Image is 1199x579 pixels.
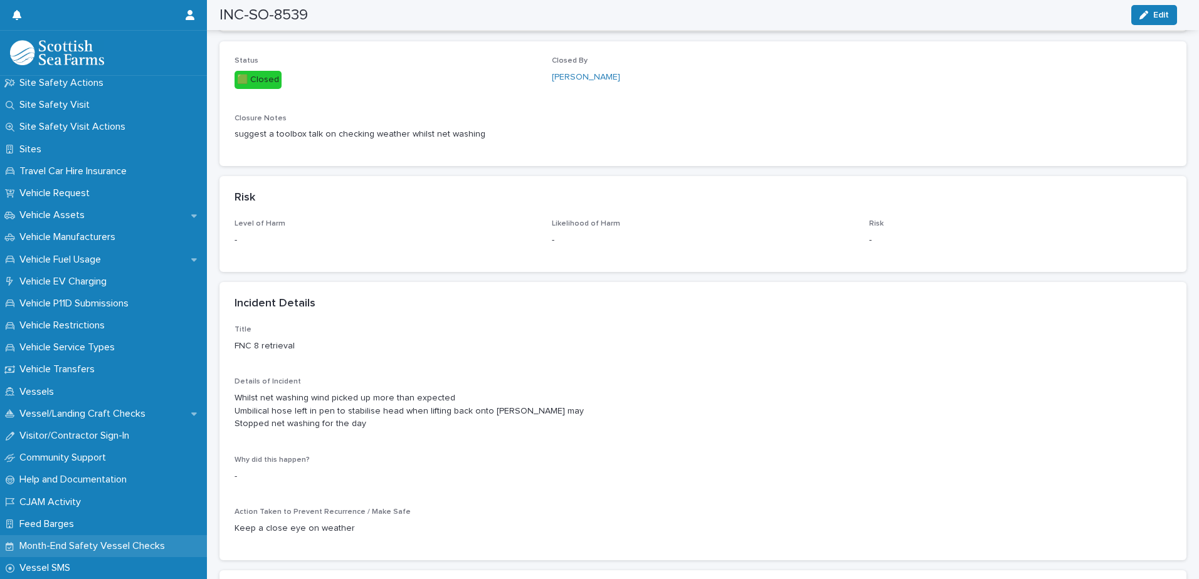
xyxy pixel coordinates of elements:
h2: Risk [235,191,255,205]
span: Action Taken to Prevent Recurrence / Make Safe [235,508,411,516]
p: Vehicle Restrictions [14,320,115,331]
button: Edit [1131,5,1177,25]
p: Sites [14,143,51,155]
span: Risk [869,220,884,227]
p: Vehicle P11D Submissions [14,298,139,310]
span: Closure Notes [235,115,287,122]
p: suggest a toolbox talk on checking weather whilst net washing [235,128,1171,141]
span: Edit [1153,11,1169,19]
p: - [235,470,1171,483]
p: Month-End Safety Vessel Checks [14,540,175,552]
p: Vehicle Service Types [14,342,125,353]
img: bPIBxiqnSb2ggTQWdOVV [10,40,104,65]
p: Vehicle Assets [14,209,95,221]
div: 🟩 Closed [235,71,282,89]
p: Feed Barges [14,518,84,530]
h2: Incident Details [235,297,315,311]
p: Community Support [14,452,116,464]
span: Closed By [552,57,588,65]
span: Details of Incident [235,378,301,385]
p: Vehicle Transfers [14,363,105,375]
span: Title [235,326,251,333]
p: Whilst net washing wind picked up more than expected Umbilical hose left in pen to stabilise head... [235,392,1171,430]
span: Status [235,57,258,65]
p: Vessel SMS [14,562,80,574]
p: Vehicle EV Charging [14,276,117,288]
p: CJAM Activity [14,496,91,508]
p: Vehicle Fuel Usage [14,254,111,266]
h2: INC-SO-8539 [219,6,308,24]
p: FNC 8 retrieval [235,340,1171,353]
p: Site Safety Visit Actions [14,121,135,133]
p: Visitor/Contractor Sign-In [14,430,139,442]
p: - [235,234,537,247]
p: Keep a close eye on weather [235,522,1171,535]
p: Vehicle Manufacturers [14,231,125,243]
p: - [552,234,854,247]
a: [PERSON_NAME] [552,71,620,84]
span: Level of Harm [235,220,285,227]
p: Vessels [14,386,64,398]
p: Site Safety Actions [14,77,114,89]
p: Help and Documentation [14,474,137,486]
p: Vessel/Landing Craft Checks [14,408,156,420]
p: Vehicle Request [14,187,100,199]
p: Site Safety Visit [14,99,100,111]
span: Likelihood of Harm [552,220,620,227]
p: Travel Car Hire Insurance [14,165,137,177]
span: Why did this happen? [235,456,310,464]
p: - [869,234,1171,247]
